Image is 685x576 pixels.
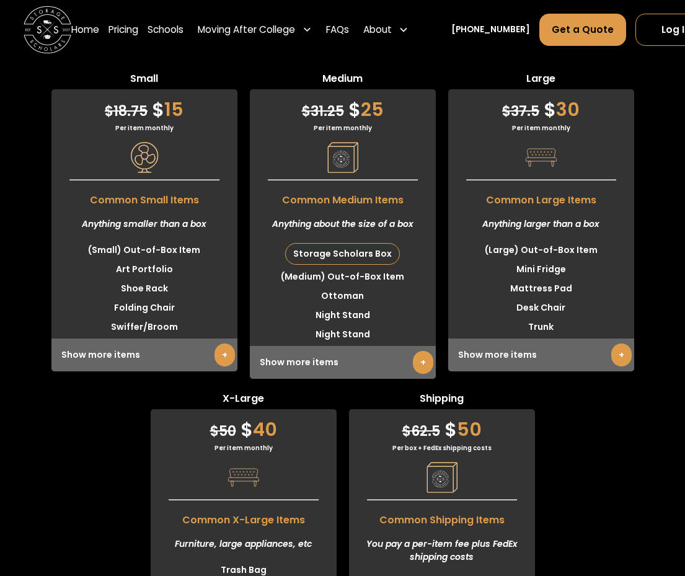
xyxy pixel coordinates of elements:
a: home [24,6,71,54]
div: About [358,13,413,47]
div: Moving After College [193,13,317,47]
span: Common Medium Items [250,187,436,208]
div: Per item monthly [151,443,337,453]
span: Small [51,71,237,89]
img: Pricing Category Icon [526,142,557,173]
li: Ottoman [250,286,436,306]
img: Pricing Category Icon [327,142,358,173]
div: About [363,22,392,37]
span: Large [448,71,634,89]
img: Pricing Category Icon [426,462,457,493]
span: Medium [250,71,436,89]
span: $ [402,422,411,441]
div: 25 [250,89,436,123]
a: Schools [148,13,183,47]
div: Per box + FedEx shipping costs [349,443,535,453]
div: Anything about the size of a box [250,208,436,241]
a: + [214,343,235,366]
a: FAQs [326,13,349,47]
a: + [413,351,433,374]
div: 50 [349,409,535,443]
li: Mattress Pad [448,279,634,298]
a: Pricing [108,13,138,47]
span: $ [302,102,311,121]
span: $ [210,422,219,441]
div: 40 [151,409,337,443]
img: Pricing Category Icon [129,142,160,173]
span: X-Large [151,391,337,409]
span: Common Small Items [51,187,237,208]
span: 31.25 [302,102,344,121]
span: Common Shipping Items [349,507,535,528]
div: Anything smaller than a box [51,208,237,241]
span: 37.5 [502,102,539,121]
li: (Large) Out-of-Box Item [448,241,634,260]
li: Desk Chair [448,298,634,317]
li: Swiffer/Broom [51,317,237,337]
div: 15 [51,89,237,123]
img: Storage Scholars main logo [24,6,71,54]
div: Furniture, large appliances, etc [151,528,337,560]
li: Shoe Rack [51,279,237,298]
li: Trunk [448,317,634,337]
span: $ [348,96,361,123]
a: Home [71,13,99,47]
div: 30 [448,89,634,123]
div: Anything larger than a box [448,208,634,241]
li: Night Stand [250,306,436,325]
div: Show more items [51,339,237,371]
div: Per item monthly [250,123,436,133]
img: Pricing Category Icon [228,462,259,493]
div: Show more items [250,346,436,379]
span: $ [241,416,253,443]
li: Art Portfolio [51,260,237,279]
span: $ [544,96,556,123]
a: + [611,343,632,366]
div: Per item monthly [448,123,634,133]
a: Get a Quote [539,14,626,46]
div: You pay a per-item fee plus FedEx shipping costs [349,528,535,574]
span: 18.75 [105,102,148,121]
span: Common X-Large Items [151,507,337,528]
span: $ [152,96,164,123]
span: 62.5 [402,422,440,441]
li: Folding Chair [51,298,237,317]
span: Common Large Items [448,187,634,208]
li: Mini Fridge [448,260,634,279]
span: $ [502,102,511,121]
li: (Medium) Out-of-Box Item [250,267,436,286]
li: (Small) Out-of-Box Item [51,241,237,260]
a: [PHONE_NUMBER] [451,24,530,36]
li: Night Stand [250,325,436,344]
span: $ [444,416,457,443]
div: Per item monthly [51,123,237,133]
span: Shipping [349,391,535,409]
span: 50 [210,422,236,441]
div: Storage Scholars Box [286,244,399,264]
span: $ [105,102,113,121]
div: Show more items [448,339,634,371]
div: Moving After College [198,22,295,37]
